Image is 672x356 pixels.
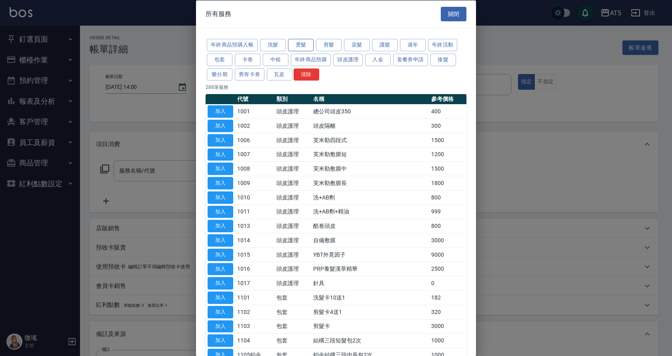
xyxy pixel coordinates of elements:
[208,334,233,347] button: 加入
[311,190,429,205] td: 洗+AB劑
[235,262,274,276] td: 1016
[235,190,274,205] td: 1010
[429,190,466,205] td: 800
[311,262,429,276] td: PRP養髮漢萃精華
[291,53,331,66] button: 年終商品預購
[274,319,311,334] td: 包套
[428,39,458,51] button: 年終活動
[208,263,233,275] button: 加入
[311,176,429,190] td: 芙米勒敷膜長
[235,104,274,119] td: 1001
[208,177,233,189] button: 加入
[235,276,274,290] td: 1017
[429,233,466,247] td: 3000
[311,161,429,176] td: 芙米勒敷膜中
[429,219,466,233] td: 800
[400,39,426,51] button: 過年
[235,176,274,190] td: 1009
[372,39,398,51] button: 護髮
[288,39,314,51] button: 燙髮
[429,176,466,190] td: 1800
[208,292,233,304] button: 加入
[311,276,429,290] td: 針具
[274,205,311,219] td: 頭皮護理
[311,319,429,334] td: 剪髮卡
[333,53,363,66] button: 頭皮護理
[311,119,429,133] td: 頭皮隔離
[235,247,274,262] td: 1015
[208,306,233,318] button: 加入
[429,104,466,119] td: 400
[274,133,311,147] td: 頭皮護理
[311,104,429,119] td: 總公司頭皮350
[235,147,274,162] td: 1007
[344,39,370,51] button: 染髮
[429,247,466,262] td: 9000
[311,94,429,105] th: 名稱
[274,305,311,319] td: 包套
[274,104,311,119] td: 頭皮護理
[274,290,311,305] td: 包套
[207,53,232,66] button: 包套
[274,219,311,233] td: 頭皮護理
[311,290,429,305] td: 洗髮卡10送1
[260,39,286,51] button: 洗髮
[274,247,311,262] td: 頭皮護理
[235,333,274,348] td: 1104
[235,68,264,80] button: 舊有卡劵
[311,205,429,219] td: 洗+AB劑+精油
[311,333,429,348] td: 結構三段短髮包2次
[208,105,233,118] button: 加入
[429,262,466,276] td: 2500
[274,94,311,105] th: 類別
[429,276,466,290] td: 0
[311,233,429,247] td: 自備敷膜
[235,305,274,319] td: 1102
[429,205,466,219] td: 999
[311,147,429,162] td: 芙米勒敷膜短
[429,94,466,105] th: 參考價格
[274,190,311,205] td: 頭皮護理
[208,277,233,290] button: 加入
[316,39,342,51] button: 剪髮
[311,219,429,233] td: 酷卷頭皮
[274,147,311,162] td: 頭皮護理
[208,191,233,203] button: 加入
[429,147,466,162] td: 1200
[208,205,233,218] button: 加入
[429,119,466,133] td: 300
[208,220,233,232] button: 加入
[267,68,292,80] button: 瓦皮
[235,219,274,233] td: 1013
[274,262,311,276] td: 頭皮護理
[274,233,311,247] td: 頭皮護理
[235,233,274,247] td: 1014
[274,161,311,176] td: 頭皮護理
[441,6,466,21] button: 關閉
[274,333,311,348] td: 包套
[208,234,233,247] button: 加入
[235,161,274,176] td: 1008
[429,290,466,305] td: 182
[430,53,456,66] button: 接髮
[235,53,260,66] button: 卡卷
[393,53,428,66] button: 套餐券申請
[208,320,233,332] button: 加入
[429,319,466,334] td: 3000
[206,84,466,91] p: 288 筆服務
[429,333,466,348] td: 1000
[311,247,429,262] td: YBT外覓因子
[235,290,274,305] td: 1101
[208,134,233,146] button: 加入
[208,120,233,132] button: 加入
[208,163,233,175] button: 加入
[207,68,232,80] button: 樂分期
[294,68,319,80] button: 清除
[235,319,274,334] td: 1103
[235,205,274,219] td: 1011
[208,248,233,261] button: 加入
[235,133,274,147] td: 1006
[235,94,274,105] th: 代號
[274,276,311,290] td: 頭皮護理
[429,305,466,319] td: 320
